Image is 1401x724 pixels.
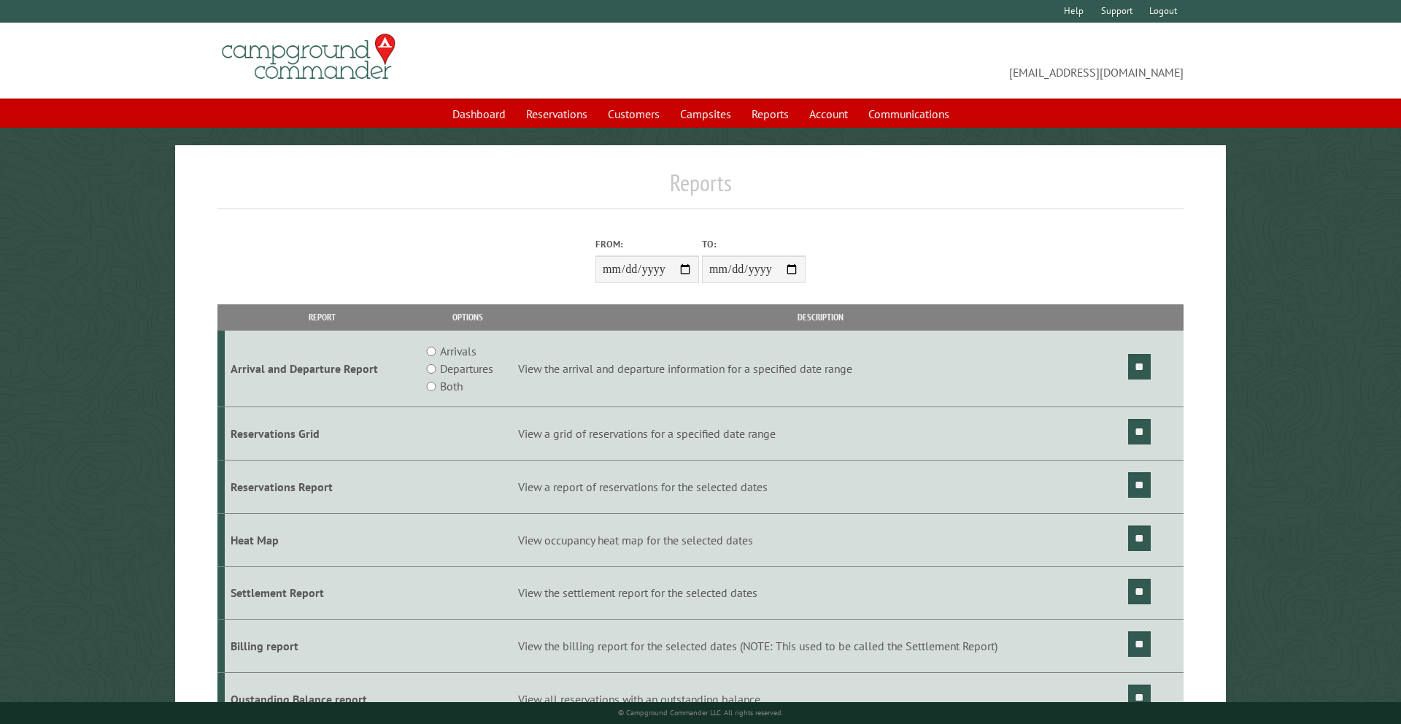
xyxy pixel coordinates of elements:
[225,513,421,566] td: Heat Map
[671,100,740,128] a: Campsites
[517,100,596,128] a: Reservations
[225,566,421,620] td: Settlement Report
[217,28,400,85] img: Campground Commander
[444,100,514,128] a: Dashboard
[420,304,515,330] th: Options
[217,169,1184,209] h1: Reports
[702,237,806,251] label: To:
[440,360,493,377] label: Departures
[595,237,699,251] label: From:
[515,566,1125,620] td: View the settlement report for the selected dates
[599,100,668,128] a: Customers
[800,100,857,128] a: Account
[225,331,421,407] td: Arrival and Departure Report
[225,460,421,513] td: Reservations Report
[515,620,1125,673] td: View the billing report for the selected dates (NOTE: This used to be called the Settlement Report)
[440,342,476,360] label: Arrivals
[515,513,1125,566] td: View occupancy heat map for the selected dates
[515,407,1125,461] td: View a grid of reservations for a specified date range
[515,331,1125,407] td: View the arrival and departure information for a specified date range
[225,407,421,461] td: Reservations Grid
[515,460,1125,513] td: View a report of reservations for the selected dates
[225,304,421,330] th: Report
[618,708,783,717] small: © Campground Commander LLC. All rights reserved.
[225,620,421,673] td: Billing report
[440,377,463,395] label: Both
[860,100,958,128] a: Communications
[743,100,798,128] a: Reports
[515,304,1125,330] th: Description
[700,40,1184,81] span: [EMAIL_ADDRESS][DOMAIN_NAME]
